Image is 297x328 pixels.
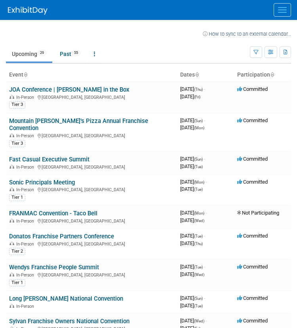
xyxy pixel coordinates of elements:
span: (Mon) [194,126,204,130]
span: [DATE] [180,240,203,246]
span: Committed [237,156,268,162]
span: - [204,264,205,270]
span: In-Person [16,187,36,192]
span: In-Person [16,95,36,100]
span: - [206,179,207,185]
div: Tier 3 [9,101,25,108]
img: In-Person Event [10,242,14,246]
a: Donatos Franchise Partners Conference [9,233,114,240]
span: (Sun) [194,119,203,123]
span: [DATE] [180,271,204,277]
span: - [206,318,207,324]
span: (Thu) [194,242,203,246]
span: [DATE] [180,233,205,239]
span: - [204,117,205,123]
span: [DATE] [180,117,205,123]
span: (Wed) [194,219,204,223]
span: [DATE] [180,217,204,223]
span: In-Person [16,133,36,138]
span: (Mon) [194,211,204,215]
div: [GEOGRAPHIC_DATA], [GEOGRAPHIC_DATA] [9,163,174,170]
span: In-Person [16,272,36,278]
img: In-Person Event [10,95,14,99]
span: (Fri) [194,95,200,99]
a: Past55 [54,46,86,61]
div: [GEOGRAPHIC_DATA], [GEOGRAPHIC_DATA] [9,132,174,138]
span: [DATE] [180,295,205,301]
th: Event [6,68,177,82]
img: In-Person Event [10,219,14,223]
a: How to sync to an external calendar... [203,31,291,37]
img: In-Person Event [10,304,14,308]
a: JOA Conference | [PERSON_NAME] in the Box [9,86,129,93]
span: In-Person [16,304,36,309]
th: Participation [234,68,291,82]
span: Committed [237,86,268,92]
span: (Tue) [194,187,203,192]
span: In-Person [16,242,36,247]
span: (Tue) [194,304,203,308]
a: Sort by Event Name [23,71,27,78]
span: (Tue) [194,265,203,269]
span: Not Participating [237,210,279,216]
a: Mountain [PERSON_NAME]’s Pizza Annual Franchise Convention [9,117,148,132]
span: (Mon) [194,180,204,184]
img: ExhibitDay [8,7,48,15]
span: Committed [237,295,268,301]
a: Upcoming29 [6,46,52,61]
img: In-Person Event [10,187,14,191]
button: Menu [274,3,291,17]
span: 55 [72,50,80,56]
img: In-Person Event [10,133,14,137]
a: Fast Casual Executive Summit [9,156,89,163]
div: Tier 3 [9,140,25,147]
span: - [204,156,205,162]
span: [DATE] [180,163,203,169]
div: [GEOGRAPHIC_DATA], [GEOGRAPHIC_DATA] [9,271,174,278]
div: Tier 1 [9,194,25,201]
a: Sylvan Franchise Owners National Convention [9,318,129,325]
span: - [204,295,205,301]
img: In-Person Event [10,272,14,276]
a: Long [PERSON_NAME] National Convention [9,295,123,302]
span: - [206,210,207,216]
img: In-Person Event [10,165,14,169]
span: (Thu) [194,87,203,92]
div: Tier 1 [9,279,25,286]
span: [DATE] [180,210,207,216]
span: [DATE] [180,125,204,130]
a: Sort by Start Date [195,71,199,78]
a: Sonic Principals Meeting [9,179,75,186]
a: Sort by Participation Type [270,71,274,78]
span: In-Person [16,219,36,224]
th: Dates [177,68,234,82]
span: (Wed) [194,319,204,323]
span: (Sun) [194,296,203,301]
span: [DATE] [180,318,207,324]
span: [DATE] [180,186,203,192]
span: 29 [38,50,46,56]
span: (Tue) [194,165,203,169]
span: Committed [237,318,268,324]
div: [GEOGRAPHIC_DATA], [GEOGRAPHIC_DATA] [9,94,174,100]
span: - [204,233,205,239]
div: [GEOGRAPHIC_DATA], [GEOGRAPHIC_DATA] [9,240,174,247]
span: [DATE] [180,156,205,162]
span: [DATE] [180,94,200,100]
span: In-Person [16,165,36,170]
span: - [204,86,205,92]
span: [DATE] [180,86,205,92]
span: Committed [237,117,268,123]
span: Committed [237,264,268,270]
a: Wendys Franchise People Summit [9,264,99,271]
span: (Sun) [194,157,203,161]
div: Tier 2 [9,248,25,255]
a: FRANMAC Convention - Taco Bell [9,210,97,217]
span: [DATE] [180,303,203,309]
span: [DATE] [180,264,205,270]
span: Committed [237,179,268,185]
span: [DATE] [180,179,207,185]
div: [GEOGRAPHIC_DATA], [GEOGRAPHIC_DATA] [9,217,174,224]
span: (Tue) [194,234,203,238]
span: Committed [237,233,268,239]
